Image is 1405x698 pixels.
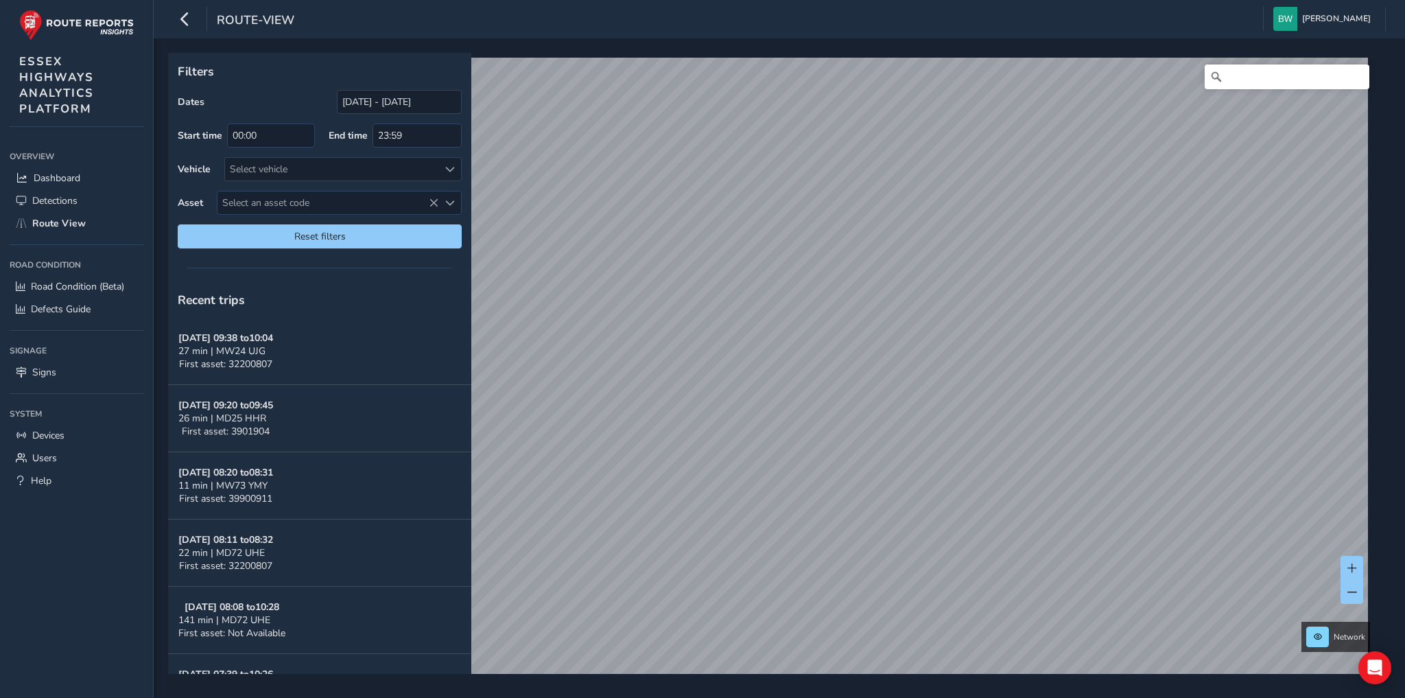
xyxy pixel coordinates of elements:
span: Dashboard [34,172,80,185]
label: Dates [178,95,204,108]
strong: [DATE] 08:20 to 08:31 [178,466,273,479]
button: [PERSON_NAME] [1273,7,1376,31]
label: Asset [178,196,203,209]
span: 141 min | MD72 UHE [178,614,270,627]
input: Search [1205,65,1369,89]
span: First asset: 39900911 [179,492,272,505]
a: Dashboard [10,167,143,189]
span: route-view [217,12,294,31]
div: Signage [10,340,143,361]
strong: [DATE] 07:39 to 10:26 [178,668,273,681]
span: First asset: 3901904 [182,425,270,438]
strong: [DATE] 09:38 to 10:04 [178,331,273,345]
span: ESSEX HIGHWAYS ANALYTICS PLATFORM [19,54,94,117]
strong: [DATE] 08:11 to 08:32 [178,533,273,546]
span: Detections [32,194,78,207]
button: [DATE] 09:20 to09:4526 min | MD25 HHRFirst asset: 3901904 [168,385,471,452]
div: Open Intercom Messenger [1358,651,1391,684]
span: 11 min | MW73 YMY [178,479,268,492]
button: [DATE] 08:11 to08:3222 min | MD72 UHEFirst asset: 32200807 [168,520,471,587]
span: 27 min | MW24 UJG [178,345,265,358]
a: Detections [10,189,143,212]
div: System [10,404,143,424]
button: [DATE] 08:08 to10:28141 min | MD72 UHEFirst asset: Not Available [168,587,471,654]
div: Select vehicle [225,158,438,181]
span: First asset: 32200807 [179,358,272,371]
button: Reset filters [178,224,462,248]
a: Defects Guide [10,298,143,321]
a: Road Condition (Beta) [10,275,143,298]
a: Signs [10,361,143,384]
span: First asset: 32200807 [179,559,272,572]
strong: [DATE] 08:08 to 10:28 [185,601,279,614]
span: Recent trips [178,292,245,308]
span: Network [1334,631,1365,642]
button: [DATE] 09:38 to10:0427 min | MW24 UJGFirst asset: 32200807 [168,318,471,385]
label: Vehicle [178,163,211,176]
p: Filters [178,62,462,80]
span: First asset: Not Available [178,627,285,640]
a: Users [10,447,143,469]
div: Road Condition [10,255,143,275]
span: Reset filters [188,230,451,243]
span: Route View [32,217,86,230]
label: End time [329,129,368,142]
span: Road Condition (Beta) [31,280,124,293]
img: diamond-layout [1273,7,1297,31]
span: Select an asset code [217,191,438,214]
a: Help [10,469,143,492]
label: Start time [178,129,222,142]
span: 22 min | MD72 UHE [178,546,265,559]
span: Devices [32,429,64,442]
span: Defects Guide [31,303,91,316]
span: 26 min | MD25 HHR [178,412,266,425]
div: Select an asset code [438,191,461,214]
div: Overview [10,146,143,167]
span: Users [32,452,57,465]
span: [PERSON_NAME] [1302,7,1371,31]
span: Help [31,474,51,487]
a: Devices [10,424,143,447]
img: rr logo [19,10,134,40]
strong: [DATE] 09:20 to 09:45 [178,399,273,412]
button: [DATE] 08:20 to08:3111 min | MW73 YMYFirst asset: 39900911 [168,452,471,520]
a: Route View [10,212,143,235]
span: Signs [32,366,56,379]
canvas: Map [173,58,1368,690]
